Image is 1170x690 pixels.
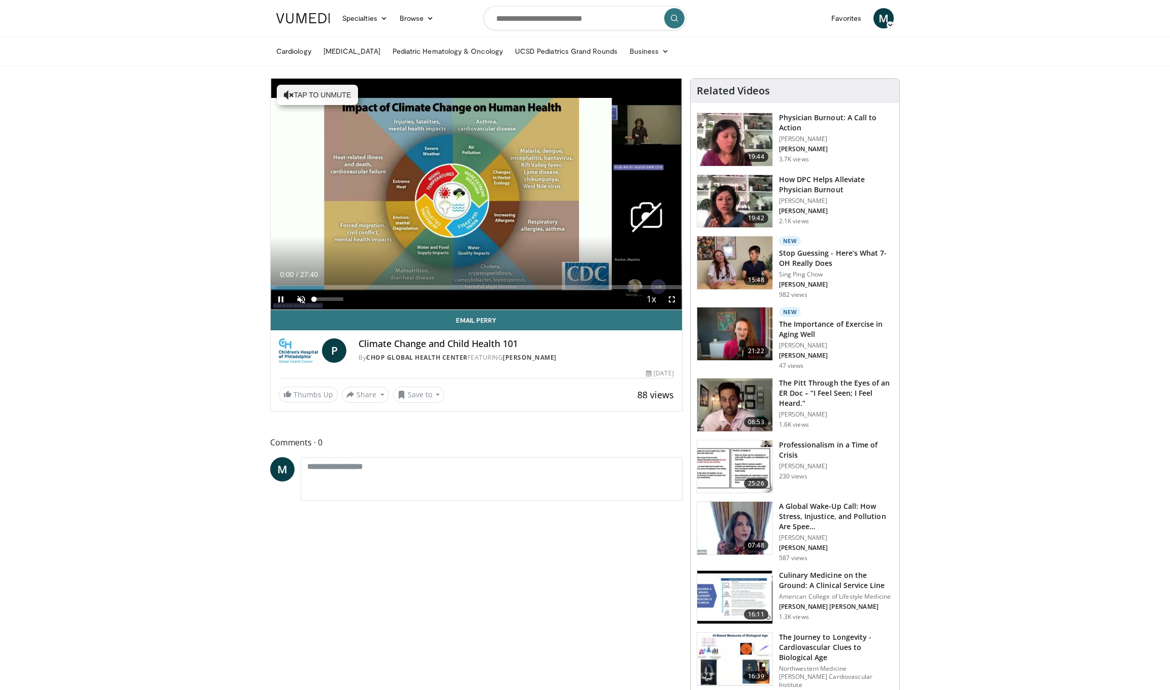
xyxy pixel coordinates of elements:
h3: The Journey to Longevity - Cardiovascular Clues to Biological Age [779,632,893,663]
a: Email Perry [271,310,682,330]
span: 27:40 [300,270,318,279]
img: d288e91f-868e-4518-b99c-ec331a88479d.150x105_q85_crop-smart_upscale.jpg [697,307,772,360]
a: [MEDICAL_DATA] [317,41,386,61]
span: 16:39 [744,671,768,681]
a: Browse [394,8,440,28]
span: Comments 0 [270,436,682,449]
a: 15:48 New Stop Guessing - Here’s What 7-OH Really Does Sing Ping Chow [PERSON_NAME] 982 views [697,236,893,299]
p: [PERSON_NAME] [PERSON_NAME] [779,603,893,611]
p: 47 views [779,362,804,370]
h3: A Global Wake-Up Call: How Stress, Injustice, and Pollution Are Spee… [779,501,893,532]
img: f55b0d9e-12ca-41bd-a6f6-05a6197ea844.150x105_q85_crop-smart_upscale.jpg [697,502,772,555]
p: [PERSON_NAME] [779,207,893,215]
p: Northwestern Medicine [PERSON_NAME] Cardiovascular Institute [779,665,893,689]
a: Business [624,41,675,61]
p: New [779,236,801,246]
p: 982 views [779,291,807,299]
a: 25:26 Professionalism in a Time of Crisis [PERSON_NAME] 230 views [697,440,893,494]
h4: Related Videos [697,85,770,97]
p: 1.6K views [779,421,809,429]
a: Pediatric Hematology & Oncology [386,41,509,61]
button: Share [342,387,389,403]
img: 5b1990f6-fde2-4466-b5da-2b547c0fa44f.150x105_q85_crop-smart_upscale.jpg [697,571,772,624]
button: Pause [271,289,291,309]
button: Playback Rate [641,289,662,309]
video-js: Video Player [271,79,682,310]
a: CHOP Global Health Center [366,353,468,362]
p: Sing Ping Chow [779,270,893,279]
button: Save to [393,387,445,403]
p: American College of Lifestyle Medicine [779,593,893,601]
p: [PERSON_NAME] [779,462,893,470]
div: Progress Bar [271,285,682,289]
img: 61bec8e7-4634-419f-929c-a42a8f9497b1.150x105_q85_crop-smart_upscale.jpg [697,440,772,493]
p: New [779,307,801,317]
a: 19:42 How DPC Helps Alleviate Physician Burnout [PERSON_NAME] [PERSON_NAME] 2.1K views [697,175,893,228]
a: 16:11 Culinary Medicine on the Ground: A Clinical Service Line American College of Lifestyle Medi... [697,570,893,624]
span: 19:44 [744,152,768,162]
p: [PERSON_NAME] [779,145,893,153]
a: Specialties [336,8,394,28]
a: Cardiology [270,41,317,61]
p: [PERSON_NAME] [779,281,893,289]
button: Tap to unmute [277,85,358,105]
p: 230 views [779,472,807,480]
a: M [873,8,894,28]
button: Fullscreen [662,289,682,309]
h3: Stop Guessing - Here’s What 7-OH Really Does [779,248,893,268]
a: 07:48 A Global Wake-Up Call: How Stress, Injustice, and Pollution Are Spee… [PERSON_NAME] [PERSON... [697,501,893,562]
img: CHOP Global Health Center [279,338,318,363]
span: 08:53 [744,417,768,427]
img: 74f48e99-7be1-4805-91f5-c50674ee60d2.150x105_q85_crop-smart_upscale.jpg [697,236,772,289]
div: [DATE] [646,369,673,378]
input: Search topics, interventions [483,6,687,30]
h3: The Pitt Through the Eyes of an ER Doc – “I Feel Seen; I Feel Heard.” [779,378,893,408]
p: 1.3K views [779,613,809,621]
h3: Culinary Medicine on the Ground: A Clinical Service Line [779,570,893,591]
span: / [296,270,298,279]
a: 19:44 Physician Burnout: A Call to Action [PERSON_NAME] [PERSON_NAME] 3.7K views [697,113,893,166]
button: Unmute [291,289,311,309]
a: Thumbs Up [279,387,338,402]
div: Volume Level [314,297,343,301]
p: [PERSON_NAME] [779,534,893,542]
p: [PERSON_NAME] [779,135,893,143]
a: [PERSON_NAME] [503,353,557,362]
p: 3.7K views [779,155,809,163]
p: [PERSON_NAME] [779,341,893,350]
span: 19:42 [744,213,768,223]
a: P [322,338,346,363]
img: VuMedi Logo [276,13,330,23]
p: 587 views [779,554,807,562]
div: By FEATURING [359,353,673,362]
img: deacb99e-802d-4184-8862-86b5a16472a1.150x105_q85_crop-smart_upscale.jpg [697,378,772,431]
a: 21:22 New The Importance of Exercise in Aging Well [PERSON_NAME] [PERSON_NAME] 47 views [697,307,893,370]
span: 15:48 [744,275,768,285]
p: [PERSON_NAME] [779,544,893,552]
h3: Professionalism in a Time of Crisis [779,440,893,460]
img: b5470ce6-7f25-4b38-9b25-310de496d4e1.150x105_q85_crop-smart_upscale.jpg [697,633,772,685]
a: M [270,457,295,481]
a: 08:53 The Pitt Through the Eyes of an ER Doc – “I Feel Seen; I Feel Heard.” [PERSON_NAME] 1.6K views [697,378,893,432]
a: UCSD Pediatrics Grand Rounds [509,41,624,61]
a: Favorites [825,8,867,28]
p: [PERSON_NAME] [779,410,893,419]
span: 16:11 [744,609,768,619]
img: 8c03ed1f-ed96-42cb-9200-2a88a5e9b9ab.150x105_q85_crop-smart_upscale.jpg [697,175,772,228]
h3: The Importance of Exercise in Aging Well [779,319,893,339]
span: 88 views [637,389,674,401]
p: [PERSON_NAME] [779,197,893,205]
span: 07:48 [744,540,768,550]
h3: How DPC Helps Alleviate Physician Burnout [779,175,893,195]
h4: Climate Change and Child Health 101 [359,338,673,350]
p: [PERSON_NAME] [779,352,893,360]
h3: Physician Burnout: A Call to Action [779,113,893,133]
p: 2.1K views [779,217,809,225]
span: 0:00 [280,270,294,279]
span: 25:26 [744,478,768,489]
img: ae962841-479a-4fc3-abd9-1af602e5c29c.150x105_q85_crop-smart_upscale.jpg [697,113,772,166]
span: 21:22 [744,346,768,356]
